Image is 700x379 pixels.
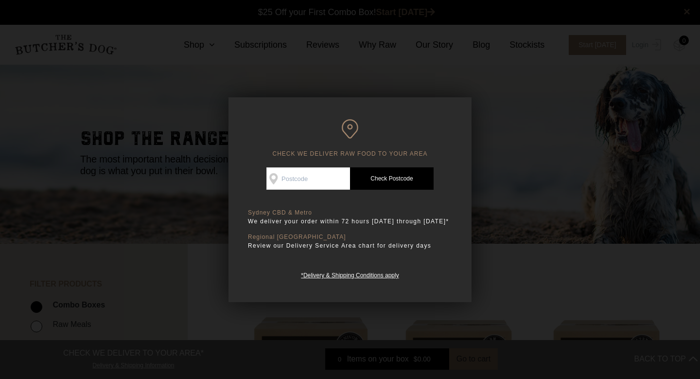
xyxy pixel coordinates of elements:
a: Check Postcode [350,167,434,190]
p: We deliver your order within 72 hours [DATE] through [DATE]* [248,217,452,226]
h6: CHECK WE DELIVER RAW FOOD TO YOUR AREA [248,119,452,158]
p: Sydney CBD & Metro [248,209,452,217]
p: Review our Delivery Service Area chart for delivery days [248,241,452,251]
input: Postcode [266,167,350,190]
a: *Delivery & Shipping Conditions apply [301,270,399,279]
p: Regional [GEOGRAPHIC_DATA] [248,234,452,241]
